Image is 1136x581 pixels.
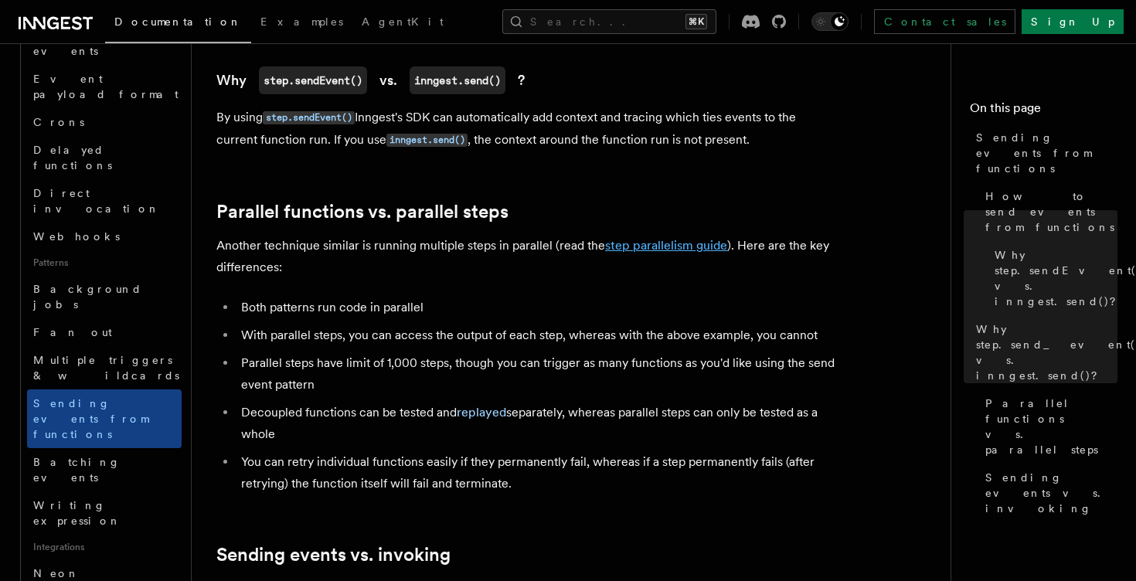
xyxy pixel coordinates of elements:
[362,15,444,28] span: AgentKit
[27,346,182,389] a: Multiple triggers & wildcards
[811,12,849,31] button: Toggle dark mode
[27,223,182,250] a: Webhooks
[970,315,1117,389] a: Why step.send_event() vs. inngest.send()?
[27,275,182,318] a: Background jobs
[33,456,121,484] span: Batching events
[352,5,453,42] a: AgentKit
[33,187,160,215] span: Direct invocation
[27,108,182,136] a: Crons
[105,5,251,43] a: Documentation
[236,324,835,346] li: With parallel steps, you can access the output of each step, whereas with the above example, you ...
[985,189,1117,235] span: How to send events from functions
[236,352,835,396] li: Parallel steps have limit of 1,000 steps, though you can trigger as many functions as you'd like ...
[27,250,182,275] span: Patterns
[27,318,182,346] a: Fan out
[263,110,355,124] a: step.sendEvent()
[386,132,468,147] a: inngest.send()
[874,9,1015,34] a: Contact sales
[33,397,148,440] span: Sending events from functions
[33,567,80,579] span: Neon
[1022,9,1124,34] a: Sign Up
[33,499,121,527] span: Writing expression
[260,15,343,28] span: Examples
[457,405,506,420] a: replayed
[988,241,1117,315] a: Why step.sendEvent() vs. inngest.send()?
[27,389,182,448] a: Sending events from functions
[979,389,1117,464] a: Parallel functions vs. parallel steps
[605,238,727,253] a: step parallelism guide
[216,235,835,278] p: Another technique similar is running multiple steps in parallel (read the ). Here are the key dif...
[236,402,835,445] li: Decoupled functions can be tested and separately, whereas parallel steps can only be tested as a ...
[985,470,1117,516] span: Sending events vs. invoking
[685,14,707,29] kbd: ⌘K
[33,73,179,100] span: Event payload format
[33,116,84,128] span: Crons
[114,15,242,28] span: Documentation
[970,99,1117,124] h4: On this page
[27,136,182,179] a: Delayed functions
[216,201,508,223] a: Parallel functions vs. parallel steps
[33,326,112,338] span: Fan out
[33,283,142,311] span: Background jobs
[33,230,120,243] span: Webhooks
[33,354,179,382] span: Multiple triggers & wildcards
[236,451,835,494] li: You can retry individual functions easily if they permanently fail, whereas if a step permanently...
[251,5,352,42] a: Examples
[979,182,1117,241] a: How to send events from functions
[216,544,451,566] a: Sending events vs. invoking
[263,111,355,124] code: step.sendEvent()
[976,130,1117,176] span: Sending events from functions
[216,66,525,94] a: Whystep.sendEvent()vs.inngest.send()?
[27,65,182,108] a: Event payload format
[27,448,182,491] a: Batching events
[33,144,112,172] span: Delayed functions
[979,464,1117,522] a: Sending events vs. invoking
[259,66,367,94] code: step.sendEvent()
[216,107,835,151] p: By using Inngest's SDK can automatically add context and tracing which ties events to the current...
[236,297,835,318] li: Both patterns run code in parallel
[27,491,182,535] a: Writing expression
[27,535,182,559] span: Integrations
[410,66,505,94] code: inngest.send()
[27,179,182,223] a: Direct invocation
[386,134,468,147] code: inngest.send()
[27,22,182,65] a: Sending events
[985,396,1117,457] span: Parallel functions vs. parallel steps
[502,9,716,34] button: Search...⌘K
[970,124,1117,182] a: Sending events from functions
